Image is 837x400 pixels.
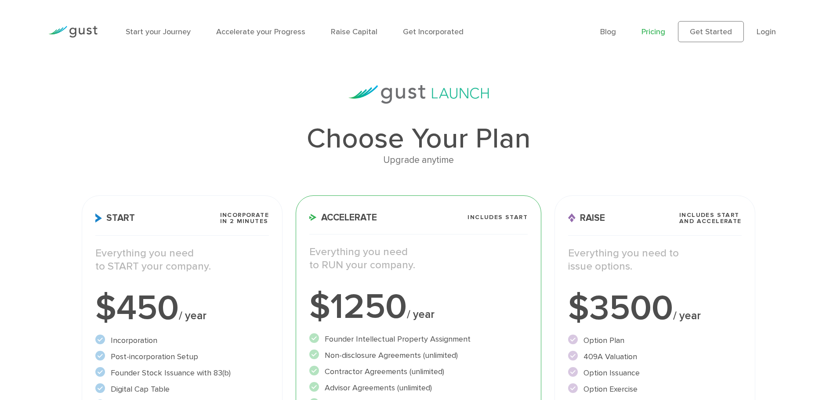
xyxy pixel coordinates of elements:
[757,27,776,36] a: Login
[403,27,464,36] a: Get Incorporated
[641,27,665,36] a: Pricing
[95,351,269,363] li: Post-incorporation Setup
[568,335,742,346] li: Option Plan
[309,213,377,222] span: Accelerate
[309,289,528,324] div: $1250
[216,27,305,36] a: Accelerate your Progress
[95,383,269,395] li: Digital Cap Table
[48,26,98,38] img: Gust Logo
[95,213,135,223] span: Start
[309,366,528,378] li: Contractor Agreements (unlimited)
[309,333,528,345] li: Founder Intellectual Property Assignment
[673,309,701,322] span: / year
[82,153,755,168] div: Upgrade anytime
[309,245,528,272] p: Everything you need to RUN your company.
[82,125,755,153] h1: Choose Your Plan
[407,308,435,321] span: / year
[95,213,102,223] img: Start Icon X2
[220,212,269,224] span: Incorporate in 2 Minutes
[568,383,742,395] li: Option Exercise
[309,350,528,361] li: Non-disclosure Agreements (unlimited)
[126,27,191,36] a: Start your Journey
[467,214,528,220] span: Includes START
[679,212,742,224] span: Includes START and ACCELERATE
[568,213,576,223] img: Raise Icon
[568,291,742,326] div: $3500
[95,247,269,273] p: Everything you need to START your company.
[600,27,616,36] a: Blog
[309,214,317,221] img: Accelerate Icon
[179,309,207,322] span: / year
[309,382,528,394] li: Advisor Agreements (unlimited)
[678,21,744,42] a: Get Started
[568,351,742,363] li: 409A Valuation
[331,27,377,36] a: Raise Capital
[95,335,269,346] li: Incorporation
[568,247,742,273] p: Everything you need to issue options.
[348,85,489,104] img: gust-launch-logos.svg
[568,213,605,223] span: Raise
[95,367,269,379] li: Founder Stock Issuance with 83(b)
[95,291,269,326] div: $450
[568,367,742,379] li: Option Issuance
